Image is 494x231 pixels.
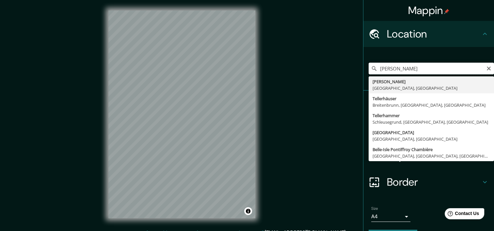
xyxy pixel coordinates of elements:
[363,21,494,47] div: Location
[373,136,490,142] div: [GEOGRAPHIC_DATA], [GEOGRAPHIC_DATA]
[486,65,491,71] button: Clear
[373,102,490,108] div: Breitenbrunn, [GEOGRAPHIC_DATA], [GEOGRAPHIC_DATA]
[244,207,252,215] button: Toggle attribution
[373,129,490,136] div: [GEOGRAPHIC_DATA]
[369,63,494,74] input: Pick your city or area
[387,27,481,40] h4: Location
[373,112,490,119] div: Tellerhammer
[373,146,490,153] div: Belle-Isle Pontiffroy Chambière
[373,85,490,91] div: [GEOGRAPHIC_DATA], [GEOGRAPHIC_DATA]
[373,78,490,85] div: [PERSON_NAME]
[444,9,449,14] img: pin-icon.png
[373,119,490,125] div: Schleusegrund, [GEOGRAPHIC_DATA], [GEOGRAPHIC_DATA]
[371,211,410,222] div: A4
[408,4,450,17] h4: Mappin
[363,143,494,169] div: Layout
[373,95,490,102] div: Tellerhäuser
[373,153,490,159] div: [GEOGRAPHIC_DATA], [GEOGRAPHIC_DATA], [GEOGRAPHIC_DATA]
[108,10,255,218] canvas: Map
[371,206,378,211] label: Size
[387,149,481,162] h4: Layout
[436,206,487,224] iframe: Help widget launcher
[387,176,481,189] h4: Border
[363,117,494,143] div: Style
[363,169,494,195] div: Border
[363,91,494,117] div: Pins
